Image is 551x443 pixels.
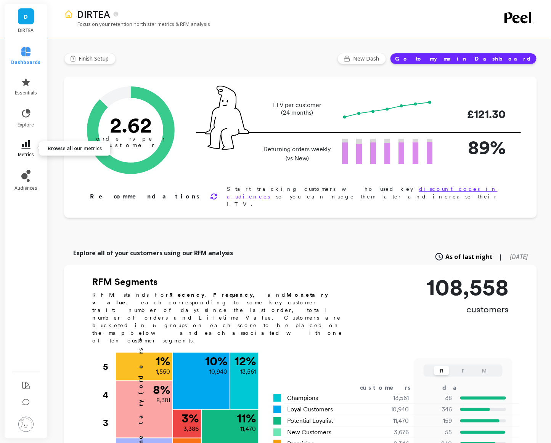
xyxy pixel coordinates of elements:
[499,252,502,261] span: |
[18,152,34,158] span: metrics
[92,276,352,288] h2: RFM Segments
[360,383,422,392] div: customers
[64,10,73,19] img: header icon
[227,185,512,208] p: Start tracking customers who used key so you can nudge them later and increase their LTV.
[287,393,318,403] span: Champions
[209,367,227,376] p: 10,940
[445,133,506,162] p: 89%
[11,59,41,66] span: dashboards
[364,393,418,403] div: 13,561
[418,428,452,437] p: 55
[364,428,418,437] div: 3,676
[445,252,493,261] span: As of last night
[240,424,256,433] p: 11,470
[90,192,201,201] p: Recommendations
[262,145,333,163] p: Returning orders weekly (vs New)
[364,405,418,414] div: 10,940
[92,291,352,344] p: RFM stands for , , and , each corresponding to some key customer trait: number of days since the ...
[445,106,506,123] p: £121.30
[426,303,509,315] p: customers
[205,86,249,150] img: pal seatted on line
[477,366,492,375] button: M
[240,367,256,376] p: 13,561
[455,366,471,375] button: F
[103,353,115,381] div: 5
[77,8,110,21] p: DIRTEA
[169,292,204,298] b: Recency
[364,416,418,425] div: 11,470
[73,248,233,257] p: Explore all of your customers using our RFM analysis
[156,355,170,367] p: 1 %
[103,381,115,409] div: 4
[353,55,381,62] span: New Dash
[183,424,199,433] p: 3,386
[18,417,34,432] img: profile picture
[390,53,537,64] button: Go to my main Dashboard
[337,53,386,64] button: New Dash
[213,292,253,298] b: Frequency
[426,276,509,299] p: 108,558
[418,416,452,425] p: 159
[156,396,170,405] p: 8,381
[79,55,111,62] span: Finish Setup
[103,409,115,437] div: 3
[235,355,256,367] p: 12 %
[110,112,152,138] text: 2.62
[262,101,333,117] p: LTV per customer (24 months)
[14,185,37,191] span: audiences
[205,355,227,367] p: 10 %
[510,253,528,261] span: [DATE]
[64,21,210,27] p: Focus on your retention north star metrics & RFM analysis
[287,405,333,414] span: Loyal Customers
[18,122,34,128] span: explore
[96,136,165,142] tspan: orders per
[287,416,333,425] span: Potential Loyalist
[153,384,170,396] p: 8 %
[287,428,331,437] span: New Customers
[156,367,170,376] p: 1,550
[434,366,449,375] button: R
[418,405,452,414] p: 346
[443,383,474,392] div: days
[237,412,256,424] p: 11 %
[64,53,116,64] button: Finish Setup
[12,27,40,34] p: DIRTEA
[24,12,28,21] span: D
[182,412,199,424] p: 3 %
[15,90,37,96] span: essentials
[418,393,452,403] p: 38
[107,142,155,149] tspan: customer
